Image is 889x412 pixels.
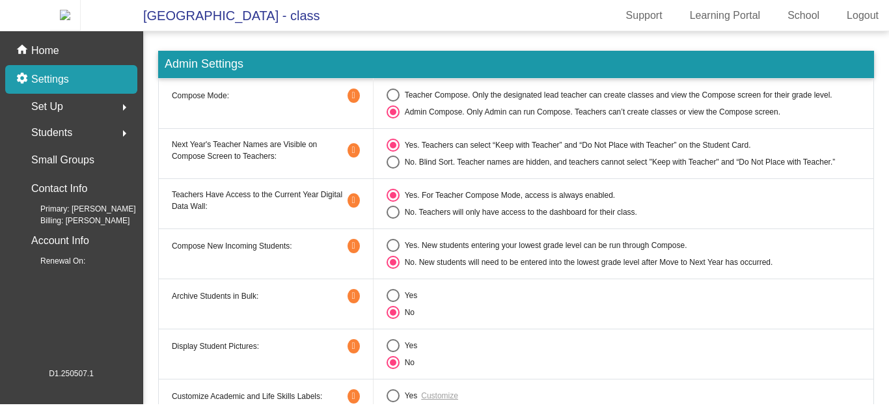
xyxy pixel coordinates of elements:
[31,43,59,59] p: Home
[400,357,415,368] div: No
[387,139,860,169] mat-radio-group: Select an option
[400,156,836,168] div: No. Blind Sort. Teacher names are hidden, and teachers cannot select "Keep with Teacher" and “Do ...
[387,89,860,118] mat-radio-group: Select an option
[616,5,673,26] a: Support
[387,339,860,369] mat-radio-group: Select an option
[400,307,415,318] div: No
[679,5,771,26] a: Learning Portal
[777,5,830,26] a: School
[400,240,687,251] div: Yes. New students entering your lowest grade level can be run through Compose.
[158,51,874,78] h3: Admin Settings
[31,180,87,198] p: Contact Info
[400,139,751,151] div: Yes. Teachers can select “Keep with Teacher” and “Do Not Place with Teacher” on the Student Card.
[172,89,360,103] div: Compose Mode:
[116,126,132,141] mat-icon: arrow_right
[31,98,63,116] span: Set Up
[400,340,418,351] div: Yes
[31,151,94,169] p: Small Groups
[400,290,418,301] div: Yes
[172,139,360,162] div: Next Year's Teacher Names are Visible on Compose Screen to Teachers:
[130,5,320,26] span: [GEOGRAPHIC_DATA] - class
[172,189,360,212] div: Teachers Have Access to the Current Year Digital Data Wall:
[172,289,360,303] div: Archive Students in Bulk:
[400,89,832,101] div: Teacher Compose. Only the designated lead teacher can create classes and view the Compose screen ...
[116,100,132,115] mat-icon: arrow_right
[20,203,136,215] span: Primary: [PERSON_NAME]
[400,206,637,218] div: No. Teachers will only have access to the dashboard for their class.
[31,124,72,142] span: Students
[387,239,860,269] mat-radio-group: Select an option
[31,72,69,87] p: Settings
[400,390,418,402] div: Yes
[31,232,89,250] p: Account Info
[20,215,130,227] span: Billing: [PERSON_NAME]
[400,256,773,268] div: No. New students will need to be entered into the lowest grade level after Move to Next Year has ...
[387,189,860,219] mat-radio-group: Select an option
[836,5,889,26] a: Logout
[172,339,360,353] div: Display Student Pictures:
[16,43,31,59] mat-icon: home
[387,289,860,319] mat-radio-group: Select an option
[172,239,360,253] div: Compose New Incoming Students:
[16,72,31,87] mat-icon: settings
[400,106,780,118] div: Admin Compose. Only Admin can run Compose. Teachers can’t create classes or view the Compose screen.
[172,389,360,404] div: Customize Academic and Life Skills Labels:
[400,189,616,201] div: Yes. For Teacher Compose Mode, access is always enabled.
[20,255,85,267] span: Renewal On:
